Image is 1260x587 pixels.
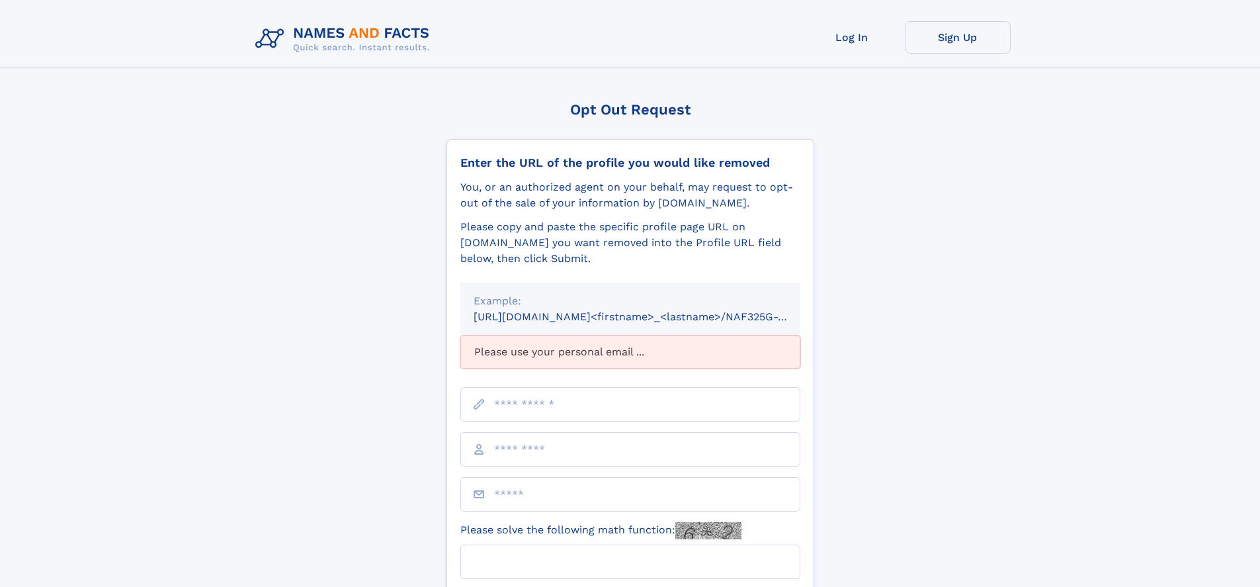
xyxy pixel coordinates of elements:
div: Please use your personal email ... [460,336,800,369]
div: Example: [474,293,787,309]
div: Please copy and paste the specific profile page URL on [DOMAIN_NAME] you want removed into the Pr... [460,219,800,267]
div: You, or an authorized agent on your behalf, may request to opt-out of the sale of your informatio... [460,179,800,211]
a: Sign Up [905,21,1011,54]
small: [URL][DOMAIN_NAME]<firstname>_<lastname>/NAF325G-xxxxxxxx [474,310,825,323]
div: Enter the URL of the profile you would like removed [460,156,800,170]
div: Opt Out Request [446,101,814,118]
a: Log In [799,21,905,54]
label: Please solve the following math function: [460,522,741,539]
img: Logo Names and Facts [250,21,441,57]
